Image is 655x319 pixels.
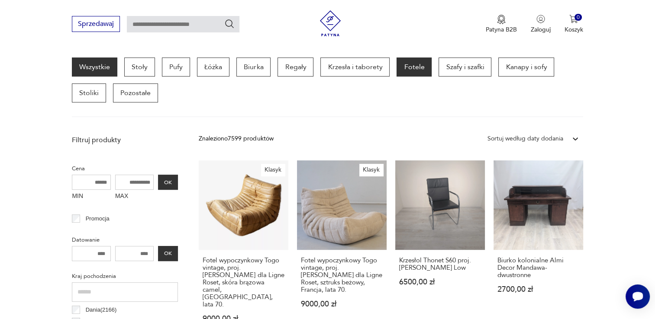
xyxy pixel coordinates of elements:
button: Szukaj [224,19,235,29]
p: Zaloguj [531,26,551,34]
a: Fotele [397,57,432,77]
h3: Biurko kolonialne Almi Decor Mandawa- dwustronne [497,257,579,279]
img: Ikona koszyka [569,15,578,23]
a: Stoły [124,57,155,77]
iframe: Smartsupp widget button [626,284,650,309]
p: Cena [72,164,178,173]
label: MIN [72,190,111,204]
p: 6500,00 zł [399,278,481,286]
p: 9000,00 zł [301,300,383,308]
p: Filtruj produkty [72,135,178,145]
p: Patyna B2B [486,26,517,34]
button: Sprzedawaj [72,16,120,32]
div: Znaleziono 7599 produktów [199,134,273,144]
button: Patyna B2B [486,15,517,34]
a: Wszystkie [72,57,117,77]
img: Ikona medalu [497,15,506,24]
a: Kanapy i sofy [498,57,554,77]
a: Sprzedawaj [72,22,120,28]
h3: Fotel wypoczynkowy Togo vintage, proj. [PERSON_NAME] dla Ligne Roset, sztruks beżowy, Francja, la... [301,257,383,293]
h3: Fotel wypoczynkowy Togo vintage, proj. [PERSON_NAME] dla Ligne Roset, skóra brązowa camel, [GEOGR... [203,257,284,308]
button: 0Koszyk [565,15,583,34]
a: Pozostałe [113,83,158,102]
button: OK [158,246,178,261]
label: MAX [115,190,154,204]
p: Koszyk [565,26,583,34]
a: Szafy i szafki [439,57,491,77]
div: 0 [574,14,582,21]
button: Zaloguj [531,15,551,34]
p: Kraj pochodzenia [72,271,178,281]
h3: Krzesłol Thonet S60 proj. [PERSON_NAME] Low [399,257,481,271]
p: Promocja [86,214,110,223]
img: Patyna - sklep z meblami i dekoracjami vintage [317,10,343,36]
a: Łóżka [197,57,229,77]
p: 2700,00 zł [497,286,579,293]
a: Biurka [236,57,271,77]
a: Stoliki [72,83,106,102]
button: OK [158,175,178,190]
img: Ikonka użytkownika [536,15,545,23]
p: Dania ( 2166 ) [86,305,117,315]
p: Datowanie [72,235,178,245]
a: Ikona medaluPatyna B2B [486,15,517,34]
div: Sortuj według daty dodania [487,134,563,144]
a: Krzesła i taborety [320,57,390,77]
a: Pufy [162,57,190,77]
a: Regały [277,57,313,77]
